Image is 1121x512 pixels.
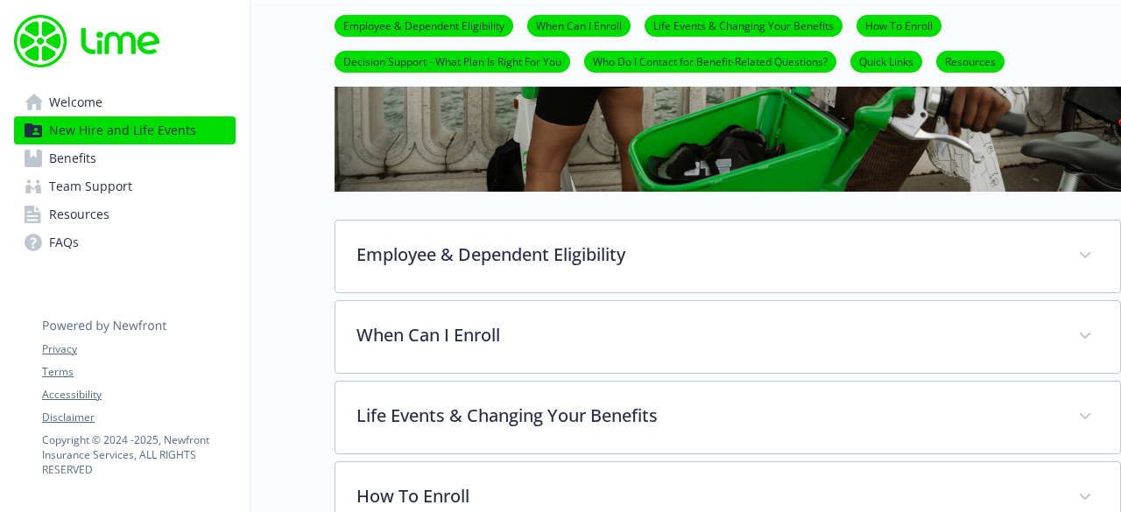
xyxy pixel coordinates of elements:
[49,172,132,200] span: Team Support
[14,144,236,172] a: Benefits
[356,403,1057,429] p: Life Events & Changing Your Benefits
[42,432,235,477] p: Copyright © 2024 - 2025 , Newfront Insurance Services, ALL RIGHTS RESERVED
[857,17,941,33] a: How To Enroll
[49,200,109,228] span: Resources
[49,144,96,172] span: Benefits
[850,53,922,69] a: Quick Links
[14,200,236,228] a: Resources
[936,53,1005,69] a: Resources
[49,88,102,116] span: Welcome
[14,116,236,144] a: New Hire and Life Events
[645,17,843,33] a: Life Events & Changing Your Benefits
[42,410,235,425] a: Disclaimer
[584,53,836,69] a: Who Do I Contact for Benefit-Related Questions?
[335,382,1120,453] div: Life Events & Changing Your Benefits
[335,17,513,33] a: Employee & Dependent Eligibility
[356,242,1057,268] p: Employee & Dependent Eligibility
[356,322,1057,348] p: When Can I Enroll
[42,341,235,357] a: Privacy
[49,228,79,256] span: FAQs
[335,53,570,69] a: Decision Support - What Plan Is Right For You
[356,483,1057,509] p: How To Enroll
[42,387,235,403] a: Accessibility
[14,172,236,200] a: Team Support
[14,88,236,116] a: Welcome
[42,364,235,380] a: Terms
[527,17,631,33] a: When Can I Enroll
[49,116,196,144] span: New Hire and Life Events
[14,228,236,256] a: FAQs
[335,301,1120,373] div: When Can I Enroll
[335,221,1120,292] div: Employee & Dependent Eligibility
